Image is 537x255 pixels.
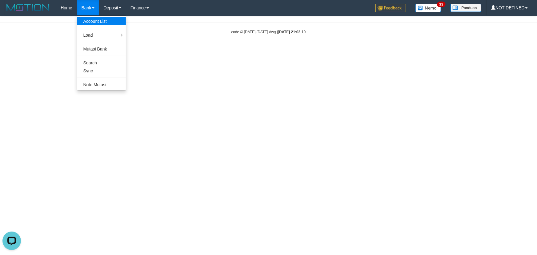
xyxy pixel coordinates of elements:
[451,4,481,12] img: panduan.png
[231,30,306,34] small: code © [DATE]-[DATE] dwg |
[2,2,21,21] button: Open LiveChat chat widget
[77,31,126,39] a: Load
[77,59,126,67] a: Search
[278,30,306,34] strong: [DATE] 21:02:10
[437,2,445,7] span: 33
[77,67,126,75] a: Sync
[77,45,126,53] a: Mutasi Bank
[77,17,126,25] a: Account List
[5,3,51,12] img: MOTION_logo.png
[77,81,126,89] a: Note Mutasi
[375,4,406,12] img: Feedback.jpg
[415,4,441,12] img: Button%20Memo.svg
